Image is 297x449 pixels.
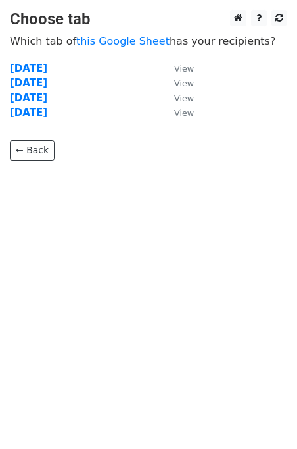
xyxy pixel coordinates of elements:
small: View [174,64,194,74]
a: [DATE] [10,77,47,89]
h3: Choose tab [10,10,287,29]
a: View [161,107,194,119]
a: View [161,92,194,104]
p: Which tab of has your recipients? [10,34,287,48]
small: View [174,78,194,88]
small: View [174,93,194,103]
a: [DATE] [10,107,47,119]
a: this Google Sheet [76,35,170,47]
a: ← Back [10,140,55,161]
a: View [161,77,194,89]
a: View [161,63,194,74]
a: [DATE] [10,63,47,74]
a: [DATE] [10,92,47,104]
small: View [174,108,194,118]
